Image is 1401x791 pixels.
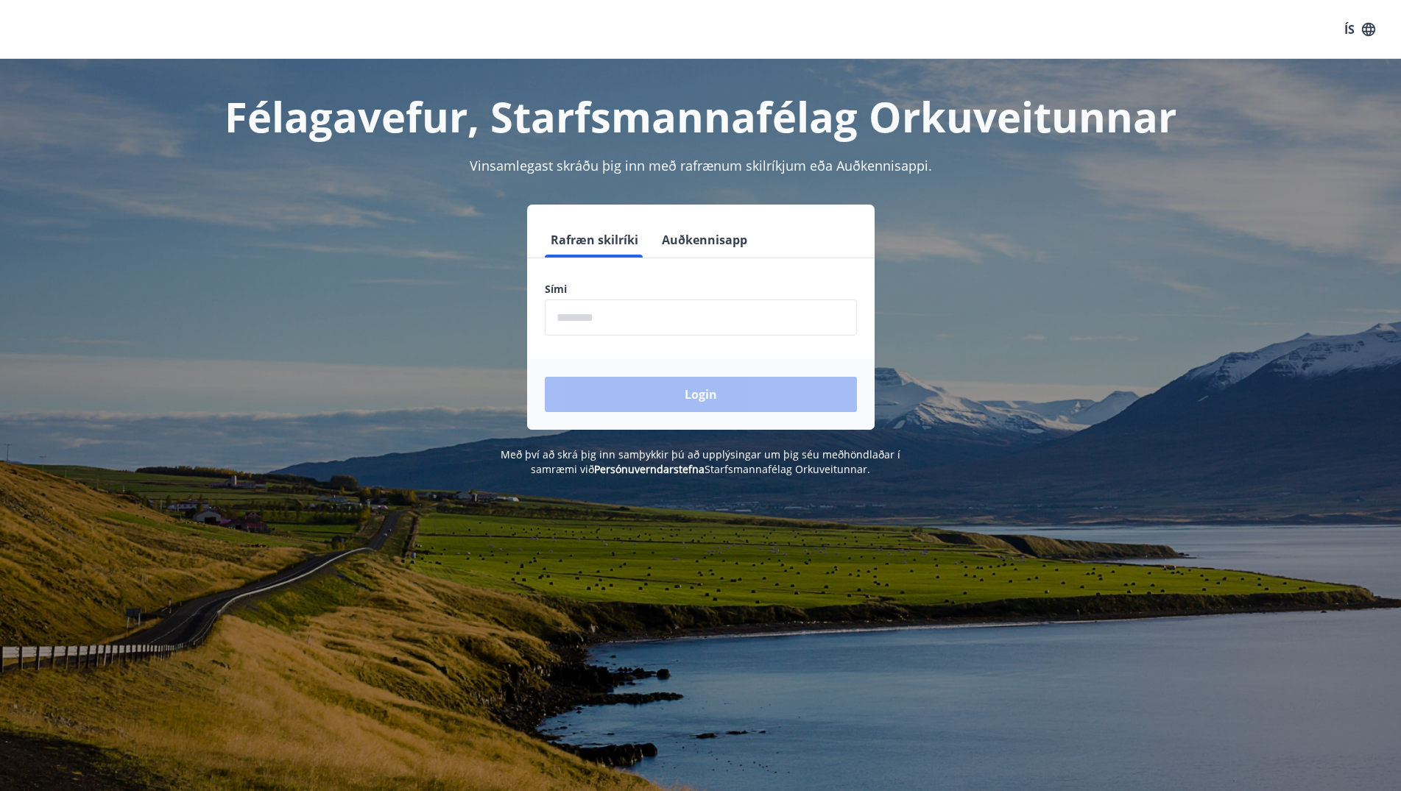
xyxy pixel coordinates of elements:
[501,447,900,476] span: Með því að skrá þig inn samþykkir þú að upplýsingar um þig séu meðhöndlaðar í samræmi við Starfsm...
[656,222,753,258] button: Auðkennisapp
[1336,16,1383,43] button: ÍS
[545,282,857,297] label: Sími
[470,157,932,174] span: Vinsamlegast skráðu þig inn með rafrænum skilríkjum eða Auðkennisappi.
[594,462,705,476] a: Persónuverndarstefna
[188,88,1213,144] h1: Félagavefur, Starfsmannafélag Orkuveitunnar
[545,222,644,258] button: Rafræn skilríki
